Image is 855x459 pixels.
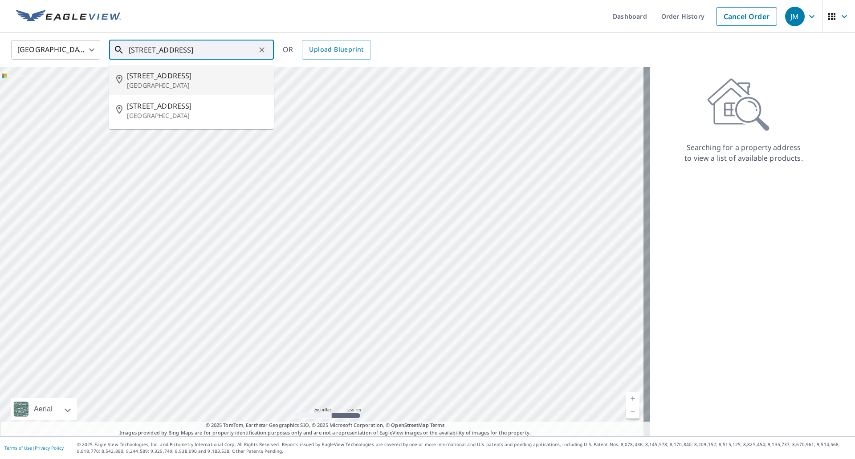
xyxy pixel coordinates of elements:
div: JM [785,7,805,26]
p: | [4,445,64,451]
input: Search by address or latitude-longitude [129,37,256,62]
span: [STREET_ADDRESS] [127,70,267,81]
div: Aerial [31,398,55,420]
div: OR [283,40,371,60]
span: Upload Blueprint [309,44,363,55]
a: Upload Blueprint [302,40,370,60]
a: Privacy Policy [35,445,64,451]
a: Current Level 5, Zoom Out [626,405,639,418]
a: Terms of Use [4,445,32,451]
p: [GEOGRAPHIC_DATA] [127,81,267,90]
button: Clear [256,44,268,56]
a: Current Level 5, Zoom In [626,392,639,405]
a: Cancel Order [716,7,777,26]
img: EV Logo [16,10,121,23]
span: © 2025 TomTom, Earthstar Geographics SIO, © 2025 Microsoft Corporation, © [206,422,445,429]
a: Terms [430,422,445,428]
div: [GEOGRAPHIC_DATA] [11,37,100,62]
p: [GEOGRAPHIC_DATA] [127,111,267,120]
p: © 2025 Eagle View Technologies, Inc. and Pictometry International Corp. All Rights Reserved. Repo... [77,441,851,455]
span: [STREET_ADDRESS] [127,101,267,111]
div: Aerial [11,398,77,420]
p: Searching for a property address to view a list of available products. [684,142,803,163]
a: OpenStreetMap [391,422,428,428]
